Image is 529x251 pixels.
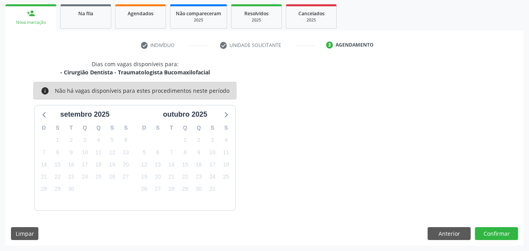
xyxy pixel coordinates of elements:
span: quinta-feira, 2 de outubro de 2025 [193,135,204,146]
span: terça-feira, 2 de setembro de 2025 [66,135,77,146]
span: Na fila [78,10,93,17]
span: segunda-feira, 22 de setembro de 2025 [52,172,63,182]
span: quinta-feira, 9 de outubro de 2025 [193,147,204,158]
span: domingo, 5 de outubro de 2025 [139,147,150,158]
span: terça-feira, 21 de outubro de 2025 [166,172,177,182]
span: terça-feira, 14 de outubro de 2025 [166,159,177,170]
span: domingo, 12 de outubro de 2025 [139,159,150,170]
div: Não há vagas disponíveis para estes procedimentos neste período [55,87,229,95]
div: T [164,122,178,134]
div: Nova marcação [11,20,51,25]
span: segunda-feira, 1 de setembro de 2025 [52,135,63,146]
span: sexta-feira, 3 de outubro de 2025 [207,135,218,146]
div: Dias com vagas disponíveis para: [60,60,210,76]
div: outubro 2025 [160,109,210,120]
span: sábado, 27 de setembro de 2025 [120,172,131,182]
div: Q [178,122,192,134]
span: quarta-feira, 22 de outubro de 2025 [180,172,191,182]
span: quarta-feira, 15 de outubro de 2025 [180,159,191,170]
span: quinta-feira, 16 de outubro de 2025 [193,159,204,170]
span: domingo, 26 de outubro de 2025 [139,184,150,195]
span: terça-feira, 7 de outubro de 2025 [166,147,177,158]
span: sexta-feira, 19 de setembro de 2025 [107,159,117,170]
span: quinta-feira, 11 de setembro de 2025 [93,147,104,158]
span: Cancelados [298,10,325,17]
span: segunda-feira, 13 de outubro de 2025 [152,159,163,170]
span: sexta-feira, 31 de outubro de 2025 [207,184,218,195]
button: Confirmar [475,227,518,240]
div: T [64,122,78,134]
div: 2025 [292,17,331,23]
span: sexta-feira, 5 de setembro de 2025 [107,135,117,146]
span: terça-feira, 16 de setembro de 2025 [66,159,77,170]
span: Agendados [128,10,153,17]
span: quinta-feira, 18 de setembro de 2025 [93,159,104,170]
span: quarta-feira, 24 de setembro de 2025 [79,172,90,182]
span: sábado, 13 de setembro de 2025 [120,147,131,158]
span: terça-feira, 9 de setembro de 2025 [66,147,77,158]
span: quarta-feira, 10 de setembro de 2025 [79,147,90,158]
span: sábado, 25 de outubro de 2025 [220,172,231,182]
span: segunda-feira, 6 de outubro de 2025 [152,147,163,158]
span: terça-feira, 28 de outubro de 2025 [166,184,177,195]
i: info [41,87,49,95]
span: Não compareceram [176,10,221,17]
div: 2025 [176,17,221,23]
span: segunda-feira, 15 de setembro de 2025 [52,159,63,170]
div: person_add [27,9,35,18]
div: S [51,122,65,134]
span: segunda-feira, 8 de setembro de 2025 [52,147,63,158]
div: D [37,122,51,134]
div: 3 [326,42,333,49]
span: sábado, 20 de setembro de 2025 [120,159,131,170]
span: Resolvidos [244,10,269,17]
span: domingo, 21 de setembro de 2025 [38,172,49,182]
span: segunda-feira, 27 de outubro de 2025 [152,184,163,195]
div: - Cirurgião Dentista - Traumatologista Bucomaxilofacial [60,68,210,76]
div: S [105,122,119,134]
span: sábado, 18 de outubro de 2025 [220,159,231,170]
div: S [206,122,219,134]
span: sábado, 6 de setembro de 2025 [120,135,131,146]
span: domingo, 14 de setembro de 2025 [38,159,49,170]
div: setembro 2025 [57,109,113,120]
span: quarta-feira, 17 de setembro de 2025 [79,159,90,170]
span: segunda-feira, 29 de setembro de 2025 [52,184,63,195]
div: 2025 [237,17,276,23]
span: quinta-feira, 23 de outubro de 2025 [193,172,204,182]
div: S [219,122,233,134]
span: terça-feira, 30 de setembro de 2025 [66,184,77,195]
span: quarta-feira, 1 de outubro de 2025 [180,135,191,146]
span: quarta-feira, 29 de outubro de 2025 [180,184,191,195]
span: sexta-feira, 10 de outubro de 2025 [207,147,218,158]
div: Agendamento [336,42,374,49]
span: sexta-feira, 24 de outubro de 2025 [207,172,218,182]
span: sábado, 4 de outubro de 2025 [220,135,231,146]
span: quinta-feira, 25 de setembro de 2025 [93,172,104,182]
button: Limpar [11,227,38,240]
div: S [119,122,133,134]
span: segunda-feira, 20 de outubro de 2025 [152,172,163,182]
div: D [137,122,151,134]
span: terça-feira, 23 de setembro de 2025 [66,172,77,182]
button: Anterior [428,227,471,240]
span: domingo, 7 de setembro de 2025 [38,147,49,158]
div: Q [92,122,105,134]
span: sexta-feira, 12 de setembro de 2025 [107,147,117,158]
span: sexta-feira, 17 de outubro de 2025 [207,159,218,170]
span: quarta-feira, 8 de outubro de 2025 [180,147,191,158]
div: Q [192,122,206,134]
span: quinta-feira, 30 de outubro de 2025 [193,184,204,195]
span: sexta-feira, 26 de setembro de 2025 [107,172,117,182]
div: S [151,122,165,134]
div: Q [78,122,92,134]
span: quarta-feira, 3 de setembro de 2025 [79,135,90,146]
span: sábado, 11 de outubro de 2025 [220,147,231,158]
span: domingo, 19 de outubro de 2025 [139,172,150,182]
span: domingo, 28 de setembro de 2025 [38,184,49,195]
span: quinta-feira, 4 de setembro de 2025 [93,135,104,146]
